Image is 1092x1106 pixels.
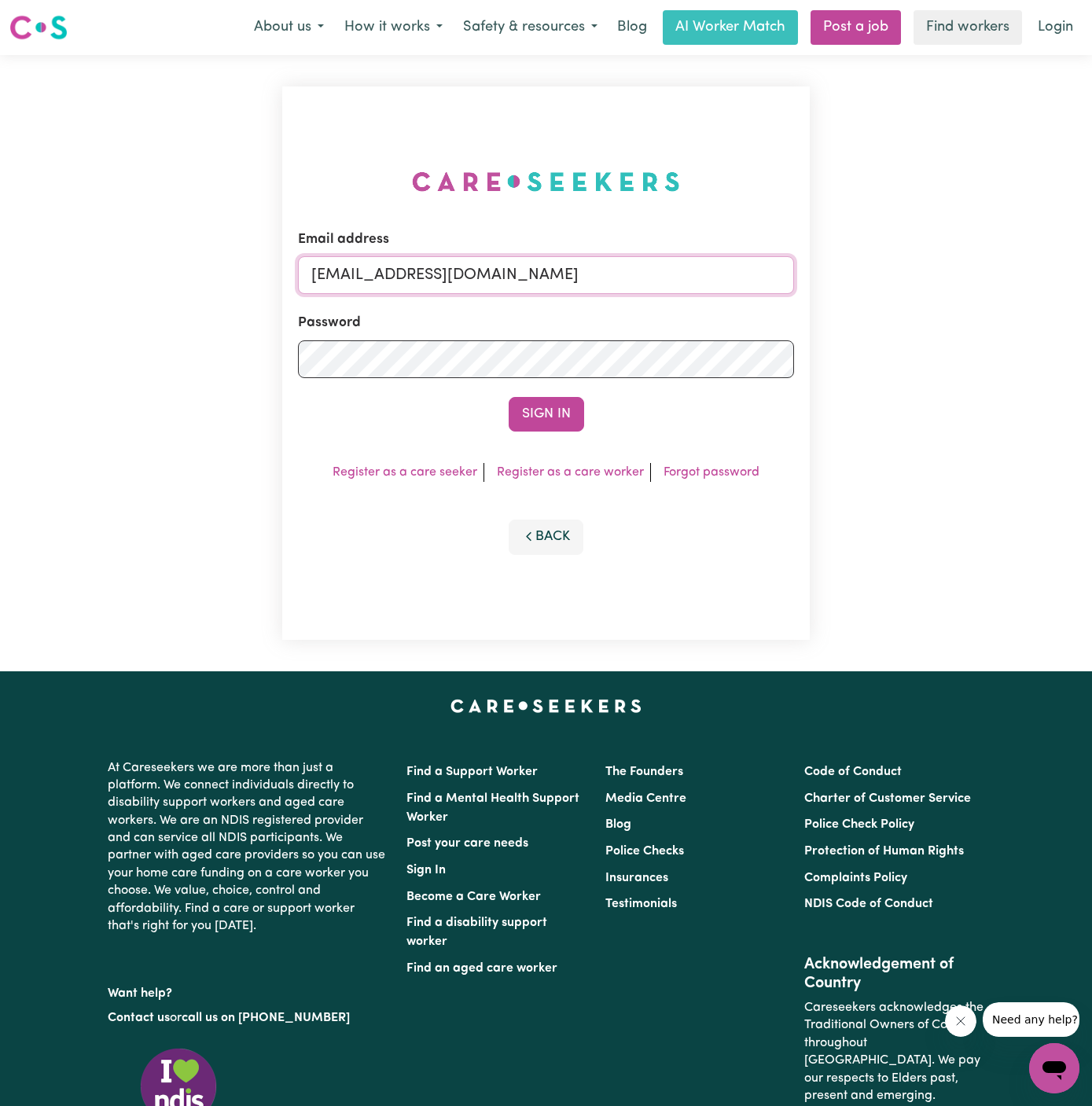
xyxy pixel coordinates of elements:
a: Login [1028,10,1083,45]
a: Post a job [811,10,901,45]
a: Sign In [406,864,446,876]
a: Police Checks [605,845,684,858]
a: Register as a care seeker [333,466,477,479]
a: Find an aged care worker [406,962,557,975]
a: Media Centre [605,792,686,805]
button: How it works [334,11,453,44]
p: At Careseekers we are more than just a platform. We connect individuals directly to disability su... [108,753,388,942]
a: Protection of Human Rights [804,845,964,858]
a: NDIS Code of Conduct [804,898,933,910]
p: or [108,1003,388,1033]
h2: Acknowledgement of Country [804,955,984,993]
a: Code of Conduct [804,766,902,778]
a: Register as a care worker [497,466,644,479]
a: Find a Support Worker [406,766,538,778]
a: Forgot password [664,466,759,479]
img: Careseekers logo [9,13,68,42]
a: Become a Care Worker [406,891,541,903]
a: Complaints Policy [804,872,907,884]
iframe: Message from company [983,1002,1079,1037]
a: Blog [605,818,631,831]
a: Contact us [108,1012,170,1024]
button: Sign In [509,397,584,432]
label: Email address [298,230,389,250]
p: Want help? [108,979,388,1002]
a: call us on [PHONE_NUMBER] [182,1012,350,1024]
a: Careseekers home page [450,700,642,712]
input: Email address [298,256,794,294]
label: Password [298,313,361,333]
a: Careseekers logo [9,9,68,46]
a: The Founders [605,766,683,778]
a: Post your care needs [406,837,528,850]
a: Testimonials [605,898,677,910]
button: Back [509,520,584,554]
button: Safety & resources [453,11,608,44]
a: Insurances [605,872,668,884]
a: Blog [608,10,656,45]
a: Charter of Customer Service [804,792,971,805]
a: AI Worker Match [663,10,798,45]
a: Find a Mental Health Support Worker [406,792,579,824]
a: Find workers [914,10,1022,45]
button: About us [244,11,334,44]
iframe: Button to launch messaging window [1029,1043,1079,1093]
iframe: Close message [945,1005,976,1037]
a: Police Check Policy [804,818,914,831]
a: Find a disability support worker [406,917,547,948]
